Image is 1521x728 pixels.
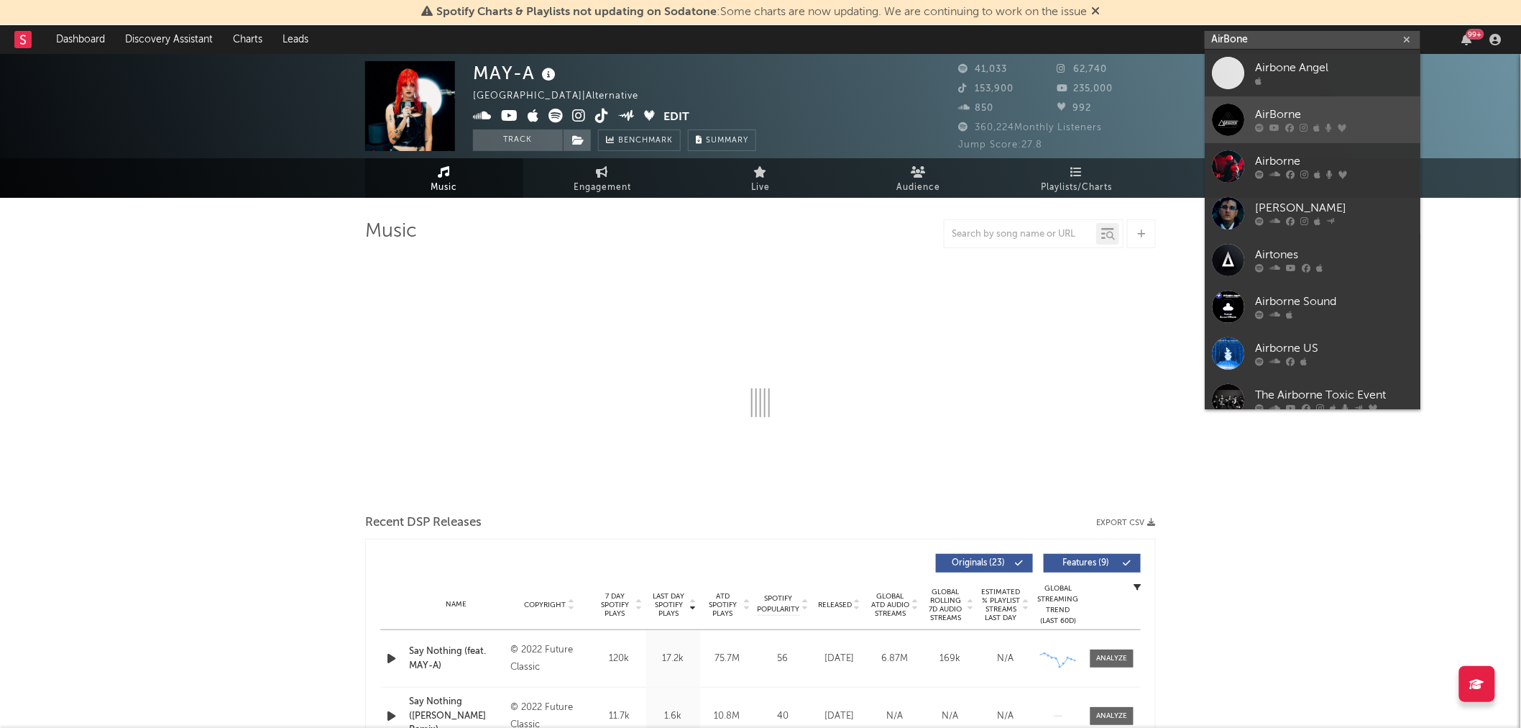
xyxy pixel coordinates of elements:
[115,25,223,54] a: Discovery Assistant
[365,514,482,532] span: Recent DSP Releases
[1096,519,1156,527] button: Export CSV
[46,25,115,54] a: Dashboard
[510,642,589,676] div: © 2022 Future Classic
[436,6,717,18] span: Spotify Charts & Playlists not updating on Sodatone
[870,709,919,724] div: N/A
[524,601,566,609] span: Copyright
[1256,60,1414,77] div: Airbone Angel
[981,709,1029,724] div: N/A
[815,652,863,666] div: [DATE]
[981,652,1029,666] div: N/A
[1205,31,1420,49] input: Search for artists
[945,229,1096,240] input: Search by song name or URL
[1256,106,1414,124] div: AirBorne
[1256,387,1414,404] div: The Airborne Toxic Event
[1205,190,1421,237] a: [PERSON_NAME]
[758,652,808,666] div: 56
[650,652,697,666] div: 17.2k
[958,84,1014,94] span: 153,900
[688,129,756,151] button: Summary
[223,25,272,54] a: Charts
[650,709,697,724] div: 1.6k
[958,104,993,113] span: 850
[1091,6,1100,18] span: Dismiss
[1466,29,1484,40] div: 99 +
[1462,34,1472,45] button: 99+
[704,709,750,724] div: 10.8M
[1053,559,1119,568] span: Features ( 9 )
[1256,153,1414,170] div: Airborne
[596,592,634,618] span: 7 Day Spotify Plays
[574,179,631,196] span: Engagement
[704,592,742,618] span: ATD Spotify Plays
[1044,554,1141,573] button: Features(9)
[1256,200,1414,217] div: [PERSON_NAME]
[409,599,503,610] div: Name
[473,88,655,105] div: [GEOGRAPHIC_DATA] | Alternative
[958,65,1007,74] span: 41,033
[958,123,1102,132] span: 360,224 Monthly Listeners
[681,158,840,198] a: Live
[815,709,863,724] div: [DATE]
[596,652,643,666] div: 120k
[758,709,808,724] div: 40
[664,109,690,127] button: Edit
[1205,237,1421,283] a: Airtones
[926,588,965,622] span: Global Rolling 7D Audio Streams
[650,592,688,618] span: Last Day Spotify Plays
[1037,583,1080,627] div: Global Streaming Trend (Last 60D)
[1057,84,1113,94] span: 235,000
[926,709,974,724] div: N/A
[596,709,643,724] div: 11.7k
[926,652,974,666] div: 169k
[1256,294,1414,311] div: Airborne Sound
[1057,104,1092,113] span: 992
[1057,65,1108,74] span: 62,740
[272,25,318,54] a: Leads
[598,129,681,151] a: Benchmark
[618,132,673,150] span: Benchmark
[1042,179,1113,196] span: Playlists/Charts
[523,158,681,198] a: Engagement
[1205,96,1421,143] a: AirBorne
[936,554,1033,573] button: Originals(23)
[897,179,941,196] span: Audience
[758,593,800,615] span: Spotify Popularity
[365,158,523,198] a: Music
[1205,330,1421,377] a: Airborne US
[958,140,1042,150] span: Jump Score: 27.8
[1256,247,1414,264] div: Airtones
[1205,143,1421,190] a: Airborne
[1256,340,1414,358] div: Airborne US
[751,179,770,196] span: Live
[945,559,1011,568] span: Originals ( 23 )
[436,6,1087,18] span: : Some charts are now updating. We are continuing to work on the issue
[998,158,1156,198] a: Playlists/Charts
[706,137,748,145] span: Summary
[870,592,910,618] span: Global ATD Audio Streams
[1205,50,1421,96] a: Airbone Angel
[473,61,559,85] div: MAY-A
[981,588,1021,622] span: Estimated % Playlist Streams Last Day
[473,129,563,151] button: Track
[431,179,458,196] span: Music
[818,601,852,609] span: Released
[409,645,503,673] a: Say Nothing (feat. MAY-A)
[870,652,919,666] div: 6.87M
[704,652,750,666] div: 75.7M
[840,158,998,198] a: Audience
[1205,377,1421,424] a: The Airborne Toxic Event
[1205,283,1421,330] a: Airborne Sound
